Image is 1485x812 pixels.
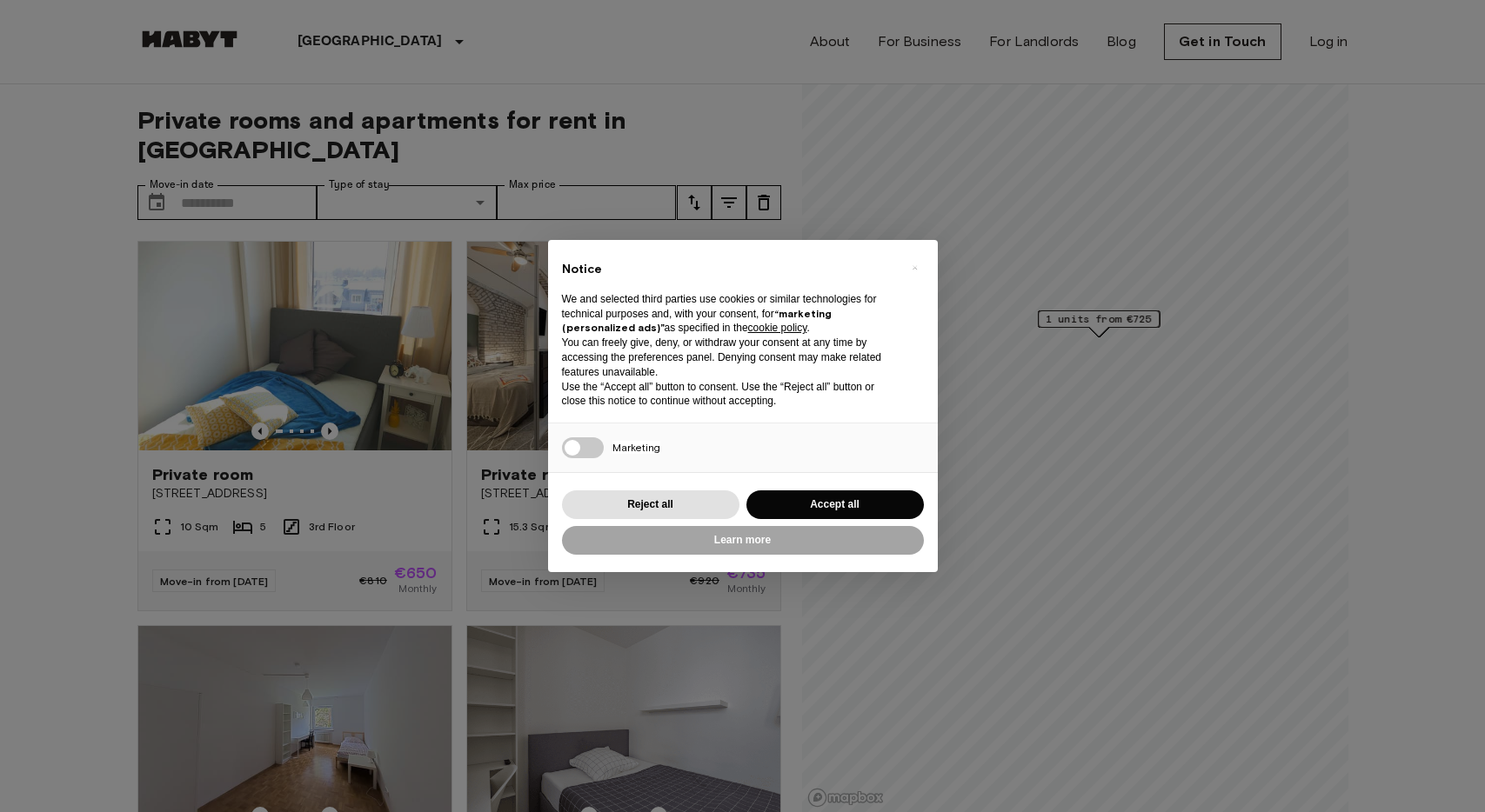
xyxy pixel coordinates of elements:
[562,380,896,409] p: Use the “Accept all” button to consent. Use the “Reject all” button or close this notice to conti...
[901,254,929,282] button: Close this notice
[562,307,832,335] strong: “marketing (personalized ads)”
[562,261,896,278] h2: Notice
[746,490,924,519] button: Accept all
[748,322,807,334] a: cookie policy
[612,441,660,454] span: Marketing
[562,526,924,555] button: Learn more
[562,336,896,379] p: You can freely give, deny, or withdraw your consent at any time by accessing the preferences pane...
[562,490,739,519] button: Reject all
[562,292,896,336] p: We and selected third parties use cookies or similar technologies for technical purposes and, wit...
[912,257,918,278] span: ×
